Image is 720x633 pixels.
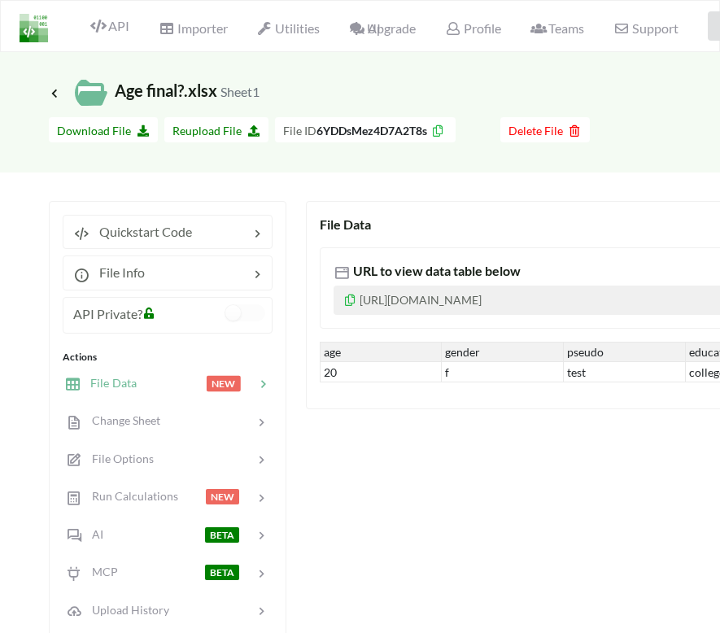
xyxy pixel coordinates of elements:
button: Delete File [500,117,590,142]
span: Importer [159,20,227,36]
span: NEW [207,376,241,391]
span: Utilities [257,20,320,36]
div: pseudo [564,342,686,362]
span: Teams [530,20,584,36]
span: AI [82,527,103,541]
span: Download File [57,124,150,138]
span: URL to view data table below [350,263,521,278]
small: Sheet1 [220,84,260,99]
span: Reupload File [172,124,260,138]
span: File ID [283,124,316,138]
span: MCP [82,565,118,578]
div: 20 [320,362,442,382]
img: LogoIcon.png [20,14,48,42]
span: Age final?.xlsx [49,81,260,100]
span: Support [613,22,678,35]
button: Download File [49,117,158,142]
span: Run Calculations [82,489,178,503]
div: age [320,342,442,362]
span: Quickstart Code [89,224,192,239]
span: File Info [89,264,145,280]
span: API Private? [73,306,142,321]
img: /static/media/localFileIcon.23929a80.svg [75,76,107,109]
span: Upload History [82,603,169,617]
span: Profile [445,20,500,36]
span: BETA [205,565,239,580]
div: f [442,362,564,382]
span: Upgrade [349,22,416,35]
span: Delete File [508,124,582,138]
span: Change Sheet [82,413,160,427]
div: gender [442,342,564,362]
div: test [564,362,686,382]
span: File Options [82,452,154,465]
span: API [90,18,129,33]
button: Reupload File [164,117,268,142]
span: NEW [206,489,239,504]
div: Actions [63,350,273,365]
b: 6YDDsMez4D7A2T8s [316,124,427,138]
span: File Data [81,376,137,390]
span: BETA [205,527,239,543]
